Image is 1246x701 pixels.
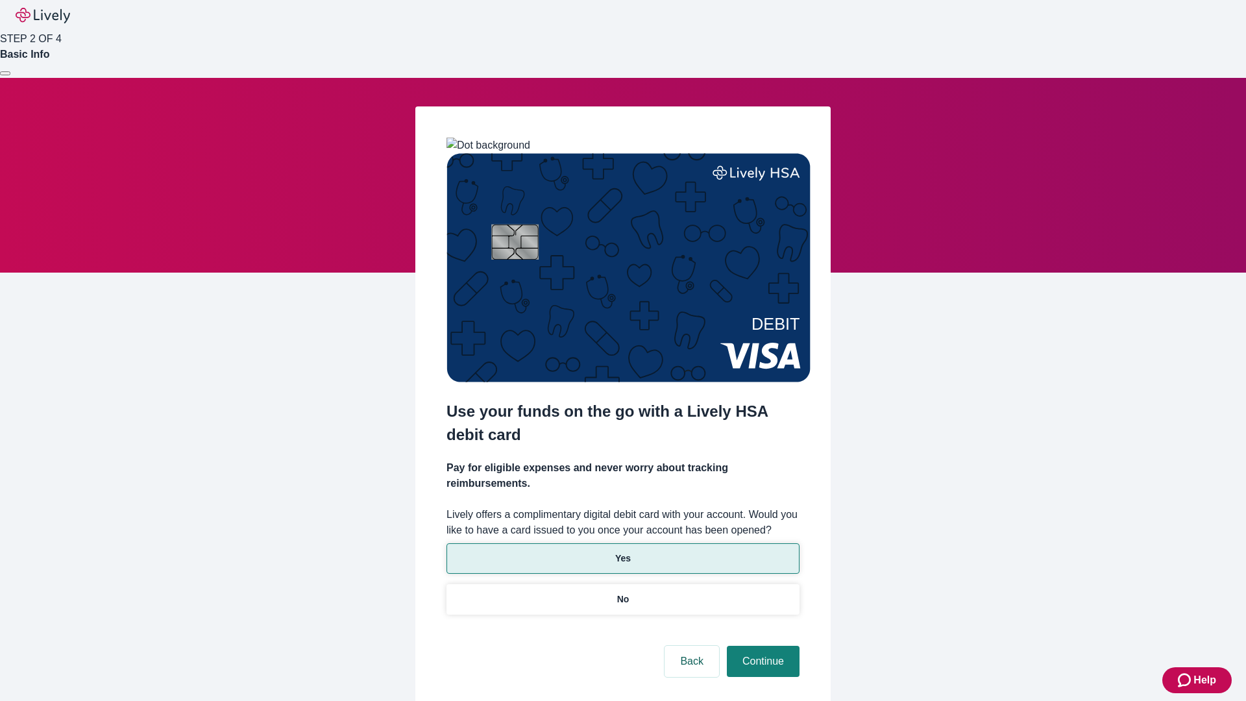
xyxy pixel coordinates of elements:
[1193,672,1216,688] span: Help
[446,460,800,491] h4: Pay for eligible expenses and never worry about tracking reimbursements.
[446,153,811,382] img: Debit card
[446,584,800,615] button: No
[617,593,629,606] p: No
[1178,672,1193,688] svg: Zendesk support icon
[446,138,530,153] img: Dot background
[446,507,800,538] label: Lively offers a complimentary digital debit card with your account. Would you like to have a card...
[1162,667,1232,693] button: Zendesk support iconHelp
[446,543,800,574] button: Yes
[446,400,800,447] h2: Use your funds on the go with a Lively HSA debit card
[727,646,800,677] button: Continue
[615,552,631,565] p: Yes
[16,8,70,23] img: Lively
[665,646,719,677] button: Back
